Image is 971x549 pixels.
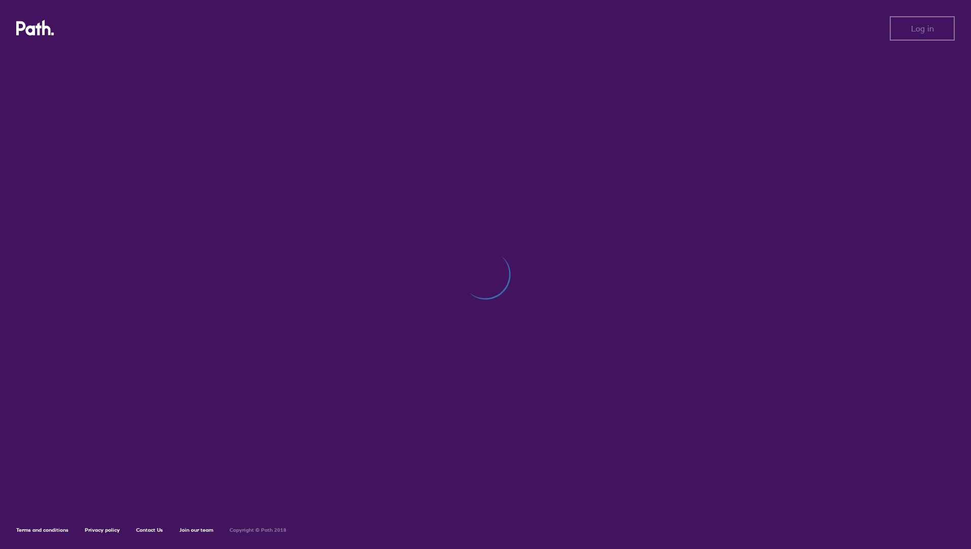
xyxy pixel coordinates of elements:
[230,527,286,533] h6: Copyright © Path 2018
[16,527,69,533] a: Terms and conditions
[136,527,163,533] a: Contact Us
[179,527,213,533] a: Join our team
[890,16,955,41] button: Log in
[85,527,120,533] a: Privacy policy
[911,24,934,33] span: Log in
